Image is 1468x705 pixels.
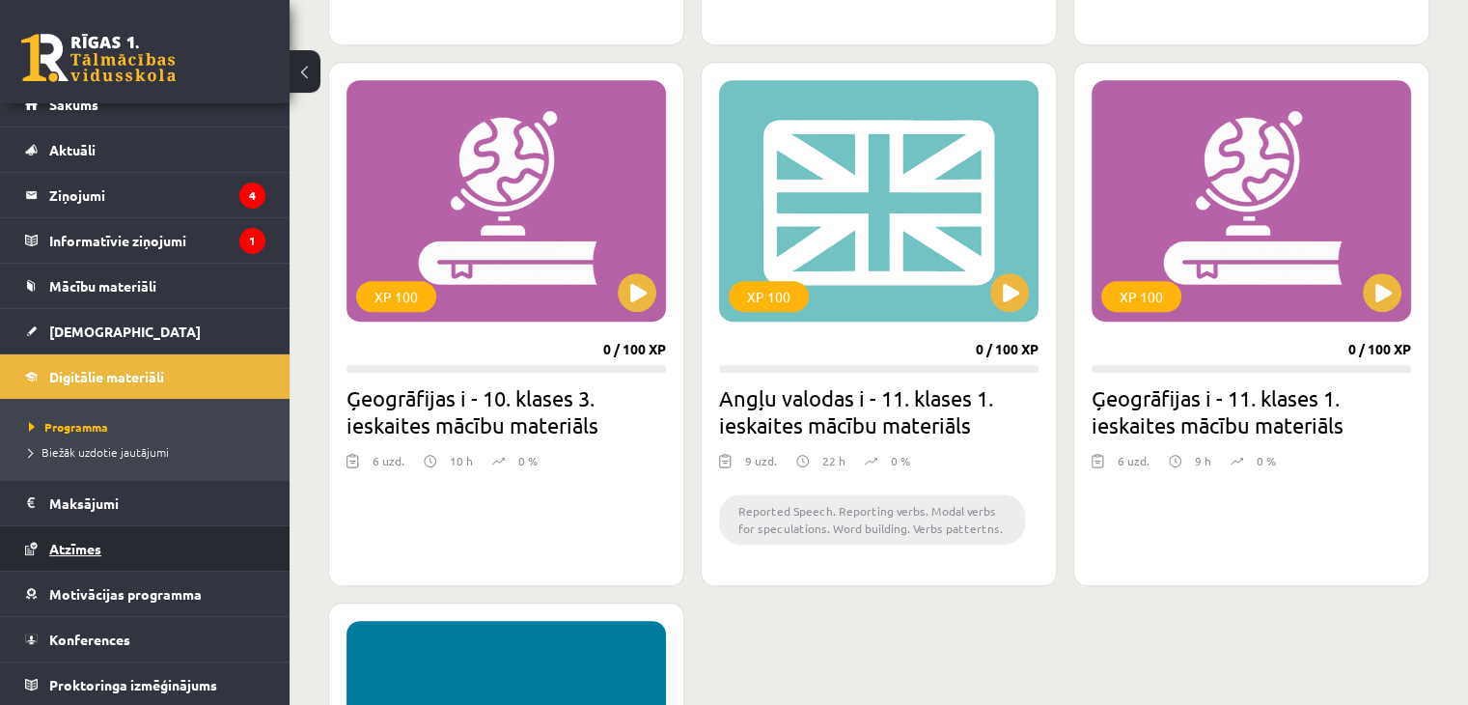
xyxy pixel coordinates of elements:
div: XP 100 [1101,281,1181,312]
li: Reported Speech. Reporting verbs. Modal verbs for speculations. Word building. Verbs pattertns. [719,494,1025,545]
i: 1 [239,228,265,254]
div: 6 uzd. [373,452,404,481]
div: 9 uzd. [745,452,777,481]
span: Aktuāli [49,141,96,158]
div: XP 100 [356,281,436,312]
legend: Ziņojumi [49,173,265,217]
legend: Informatīvie ziņojumi [49,218,265,263]
p: 0 % [891,452,910,469]
div: 6 uzd. [1118,452,1149,481]
span: Mācību materiāli [49,277,156,295]
a: Rīgas 1. Tālmācības vidusskola [21,34,176,82]
i: 4 [239,183,265,209]
span: [DEMOGRAPHIC_DATA] [49,323,201,340]
h2: Ģeogrāfijas i - 11. klases 1. ieskaites mācību materiāls [1092,384,1411,438]
a: Konferences [25,617,265,662]
span: Digitālie materiāli [49,368,164,385]
a: Ziņojumi4 [25,173,265,217]
a: [DEMOGRAPHIC_DATA] [25,309,265,353]
a: Maksājumi [25,481,265,525]
a: Motivācijas programma [25,572,265,616]
p: 0 % [518,452,538,469]
span: Programma [29,419,108,435]
span: Sākums [49,96,98,113]
span: Motivācijas programma [49,585,202,603]
p: 0 % [1257,452,1276,469]
p: 22 h [822,452,845,469]
a: Sākums [25,82,265,127]
a: Atzīmes [25,526,265,571]
a: Aktuāli [25,127,265,172]
a: Biežāk uzdotie jautājumi [29,443,270,461]
a: Informatīvie ziņojumi1 [25,218,265,263]
span: Proktoringa izmēģinājums [49,676,217,693]
a: Programma [29,418,270,436]
a: Mācību materiāli [25,264,265,308]
a: Digitālie materiāli [25,354,265,399]
p: 10 h [450,452,473,469]
p: 9 h [1195,452,1211,469]
h2: Ģeogrāfijas i - 10. klases 3. ieskaites mācību materiāls [346,384,666,438]
span: Konferences [49,631,130,648]
span: Biežāk uzdotie jautājumi [29,444,169,460]
h2: Angļu valodas i - 11. klases 1. ieskaites mācību materiāls [719,384,1039,438]
div: XP 100 [729,281,809,312]
legend: Maksājumi [49,481,265,525]
span: Atzīmes [49,540,101,557]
